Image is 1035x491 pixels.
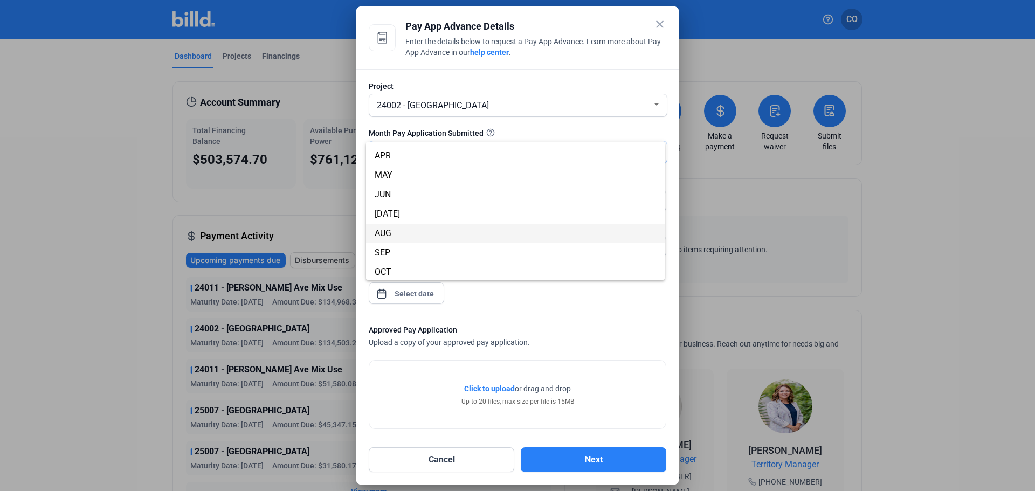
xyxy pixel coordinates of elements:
span: MAY [375,170,392,180]
span: JUN [375,189,391,199]
span: AUG [375,228,391,238]
span: OCT [375,267,391,277]
span: APR [375,150,391,161]
span: SEP [375,247,390,258]
span: [DATE] [375,209,400,219]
